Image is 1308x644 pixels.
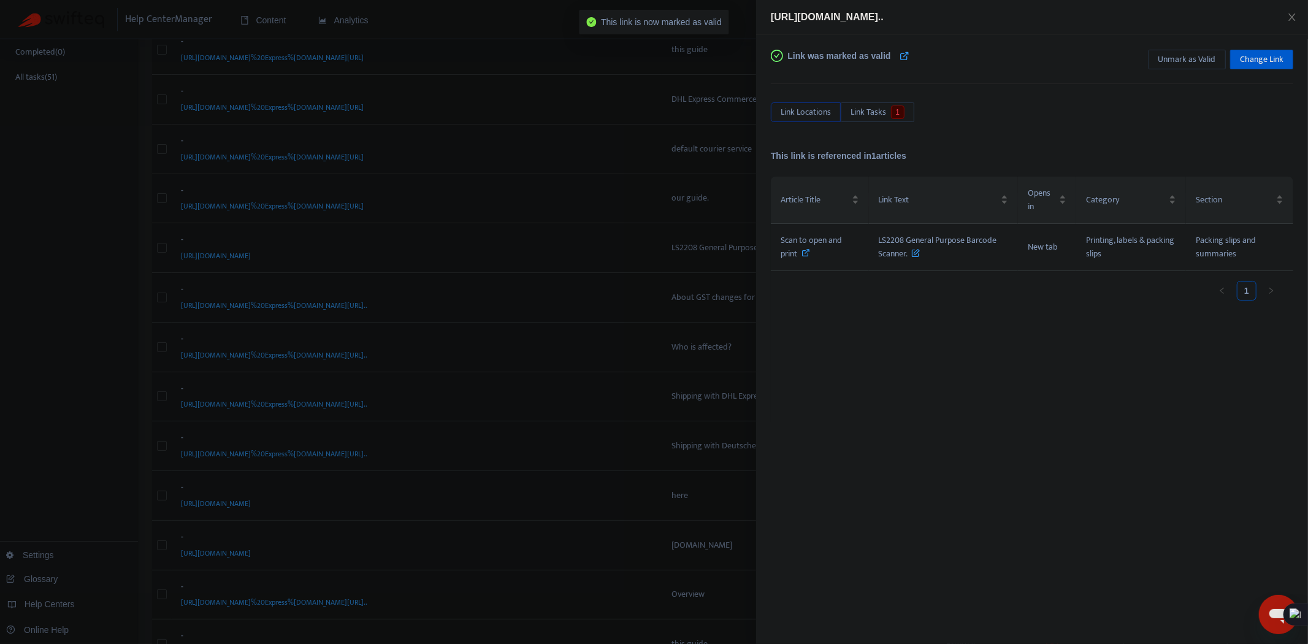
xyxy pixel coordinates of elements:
[1261,281,1281,301] li: Next Page
[841,102,914,122] button: Link Tasks1
[1158,53,1216,66] span: Unmark as Valid
[869,177,1019,224] th: Link Text
[879,233,997,261] span: LS2208 General Purpose Barcode Scanner.
[586,17,596,27] span: check-circle
[1076,177,1186,224] th: Category
[1212,281,1232,301] li: Previous Page
[1240,53,1283,66] span: Change Link
[781,193,849,207] span: Article Title
[771,151,906,161] span: This link is referenced in 1 articles
[601,17,722,27] span: This link is now marked as valid
[1018,177,1076,224] th: Opens in
[771,50,783,62] span: check-circle
[1028,240,1058,254] span: New tab
[1212,281,1232,301] button: left
[1287,12,1297,22] span: close
[1261,281,1281,301] button: right
[1218,287,1226,294] span: left
[781,105,831,119] span: Link Locations
[1283,12,1301,23] button: Close
[1268,287,1275,294] span: right
[891,105,905,119] span: 1
[1237,281,1256,301] li: 1
[771,12,884,22] span: [URL][DOMAIN_NAME]..
[771,102,841,122] button: Link Locations
[1086,233,1174,261] span: Printing, labels & packing slips
[1259,595,1298,634] iframe: Button to launch messaging window
[1149,50,1226,69] button: Unmark as Valid
[1186,177,1293,224] th: Section
[851,105,886,119] span: Link Tasks
[1230,50,1293,69] button: Change Link
[781,233,842,261] span: Scan to open and print
[1028,186,1057,213] span: Opens in
[771,177,869,224] th: Article Title
[1237,282,1256,300] a: 1
[1196,233,1256,261] span: Packing slips and summaries
[1196,193,1274,207] span: Section
[1086,193,1166,207] span: Category
[788,50,891,74] span: Link was marked as valid
[879,193,999,207] span: Link Text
